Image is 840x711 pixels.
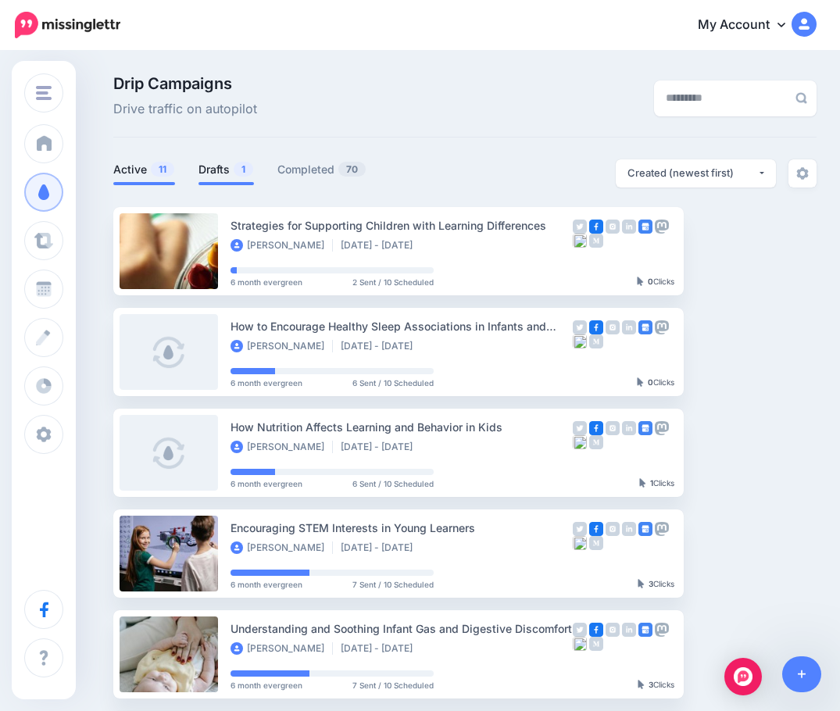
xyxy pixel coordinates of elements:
div: Understanding and Soothing Infant Gas and Digestive Discomfort [231,620,573,638]
img: pointer-grey-darker.png [637,277,644,286]
img: search-grey-6.png [795,92,807,104]
span: 6 Sent / 10 Scheduled [352,379,434,387]
img: twitter-grey-square.png [573,320,587,334]
span: 7 Sent / 10 Scheduled [352,581,434,588]
img: linkedin-grey-square.png [622,421,636,435]
img: twitter-grey-square.png [573,623,587,637]
span: 6 Sent / 10 Scheduled [352,480,434,488]
img: google_business-square.png [638,522,652,536]
button: Created (newest first) [616,159,776,188]
li: [DATE] - [DATE] [341,441,420,453]
b: 3 [649,680,653,689]
img: mastodon-grey-square.png [655,522,669,536]
img: facebook-square.png [589,320,603,334]
span: 7 Sent / 10 Scheduled [352,681,434,689]
li: [DATE] - [DATE] [341,239,420,252]
img: google_business-square.png [638,220,652,234]
img: twitter-grey-square.png [573,421,587,435]
img: mastodon-grey-square.png [655,623,669,637]
img: instagram-grey-square.png [606,421,620,435]
img: pointer-grey-darker.png [638,680,645,689]
img: pointer-grey-darker.png [639,478,646,488]
span: 6 month evergreen [231,581,302,588]
img: mastodon-grey-square.png [655,220,669,234]
img: twitter-grey-square.png [573,220,587,234]
li: [PERSON_NAME] [231,340,333,352]
img: google_business-square.png [638,623,652,637]
li: [PERSON_NAME] [231,541,333,554]
img: instagram-grey-square.png [606,623,620,637]
a: My Account [682,6,817,45]
div: Created (newest first) [627,166,757,180]
img: medium-grey-square.png [589,637,603,651]
div: Clicks [638,580,674,589]
div: Clicks [638,681,674,690]
span: Drive traffic on autopilot [113,99,257,120]
b: 3 [649,579,653,588]
img: facebook-square.png [589,421,603,435]
img: Missinglettr [15,12,120,38]
img: bluesky-grey-square.png [573,435,587,449]
a: Active11 [113,160,175,179]
span: 6 month evergreen [231,379,302,387]
img: pointer-grey-darker.png [637,377,644,387]
div: Open Intercom Messenger [724,658,762,695]
img: linkedin-grey-square.png [622,522,636,536]
img: linkedin-grey-square.png [622,320,636,334]
img: facebook-square.png [589,220,603,234]
li: [DATE] - [DATE] [341,541,420,554]
img: bluesky-grey-square.png [573,637,587,651]
li: [DATE] - [DATE] [341,340,420,352]
img: instagram-grey-square.png [606,522,620,536]
img: facebook-square.png [589,522,603,536]
li: [PERSON_NAME] [231,239,333,252]
span: 6 month evergreen [231,681,302,689]
img: settings-grey.png [796,167,809,180]
div: Clicks [637,378,674,388]
b: 0 [648,377,653,387]
b: 1 [650,478,653,488]
img: instagram-grey-square.png [606,220,620,234]
li: [DATE] - [DATE] [341,642,420,655]
div: Encouraging STEM Interests in Young Learners [231,519,573,537]
span: 1 [234,162,253,177]
div: How to Encourage Healthy Sleep Associations in Infants and Toddlers [231,317,573,335]
a: Completed70 [277,160,366,179]
img: bluesky-grey-square.png [573,334,587,348]
span: 70 [338,162,366,177]
img: medium-grey-square.png [589,435,603,449]
img: twitter-grey-square.png [573,522,587,536]
span: Drip Campaigns [113,76,257,91]
div: Clicks [637,277,674,287]
img: medium-grey-square.png [589,334,603,348]
img: bluesky-grey-square.png [573,536,587,550]
img: google_business-square.png [638,320,652,334]
img: instagram-grey-square.png [606,320,620,334]
img: facebook-square.png [589,623,603,637]
img: pointer-grey-darker.png [638,579,645,588]
div: How Nutrition Affects Learning and Behavior in Kids [231,418,573,436]
div: Clicks [639,479,674,488]
span: 2 Sent / 10 Scheduled [352,278,434,286]
span: 6 month evergreen [231,278,302,286]
img: medium-grey-square.png [589,536,603,550]
img: linkedin-grey-square.png [622,220,636,234]
div: Strategies for Supporting Children with Learning Differences [231,216,573,234]
span: 6 month evergreen [231,480,302,488]
a: Drafts1 [198,160,254,179]
b: 0 [648,277,653,286]
img: mastodon-grey-square.png [655,421,669,435]
span: 11 [151,162,174,177]
li: [PERSON_NAME] [231,441,333,453]
img: menu.png [36,86,52,100]
img: bluesky-grey-square.png [573,234,587,248]
img: linkedin-grey-square.png [622,623,636,637]
img: mastodon-grey-square.png [655,320,669,334]
img: google_business-square.png [638,421,652,435]
img: medium-grey-square.png [589,234,603,248]
li: [PERSON_NAME] [231,642,333,655]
